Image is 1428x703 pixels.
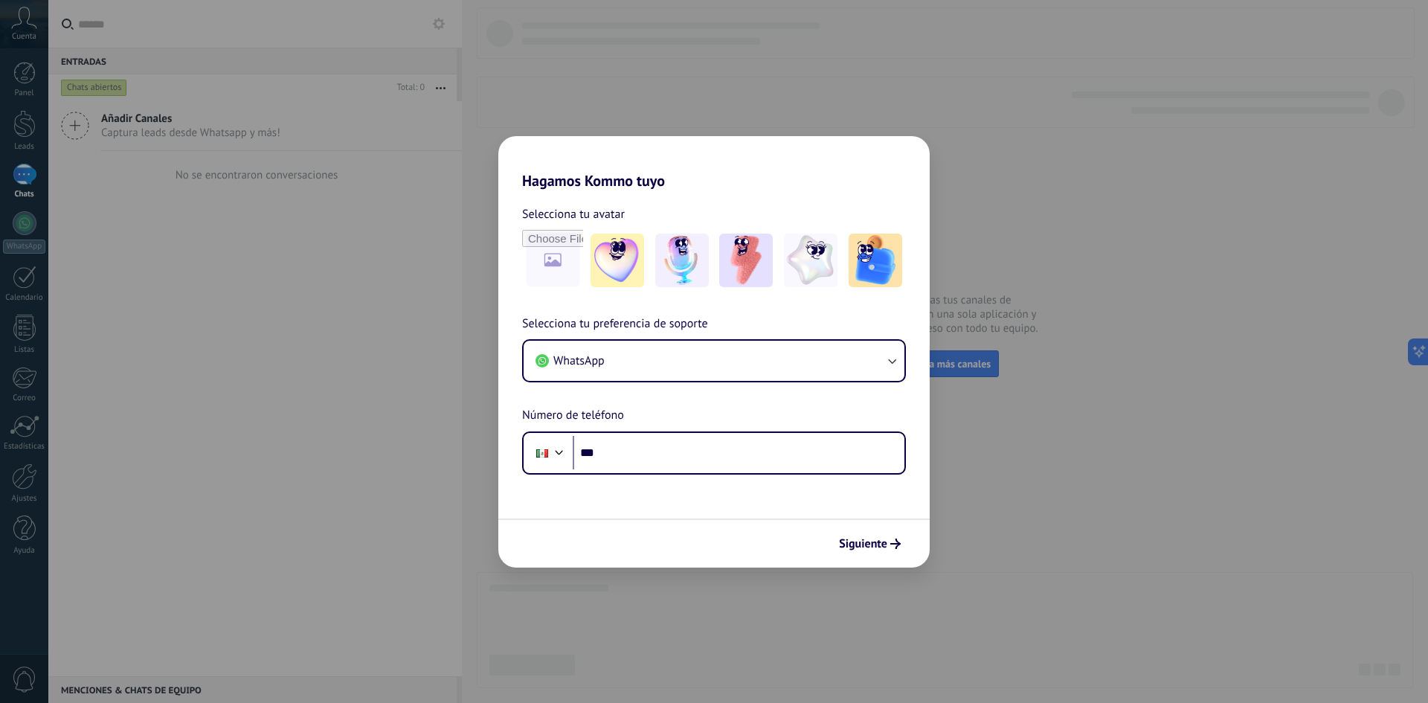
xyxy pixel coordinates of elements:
img: -2.jpeg [655,234,709,287]
span: WhatsApp [553,353,605,368]
span: Selecciona tu avatar [522,205,625,224]
img: -4.jpeg [784,234,837,287]
button: WhatsApp [524,341,904,381]
span: Siguiente [839,539,887,549]
span: Número de teléfono [522,406,624,426]
img: -1.jpeg [591,234,644,287]
button: Siguiente [832,531,907,556]
span: Selecciona tu preferencia de soporte [522,315,708,334]
div: Mexico: + 52 [528,437,556,469]
h2: Hagamos Kommo tuyo [498,136,930,190]
img: -5.jpeg [849,234,902,287]
img: -3.jpeg [719,234,773,287]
